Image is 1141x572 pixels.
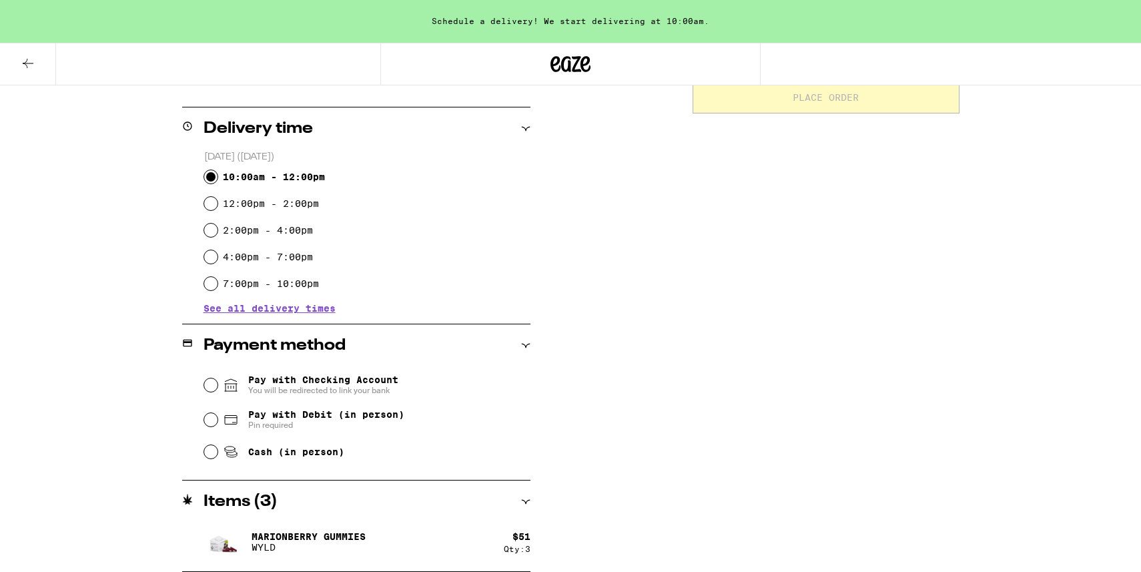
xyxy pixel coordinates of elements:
p: We'll contact you at when we arrive [204,89,530,100]
img: WYLD - Marionberry Gummies [204,523,241,561]
label: 10:00am - 12:00pm [223,172,325,182]
button: See all delivery times [204,304,336,313]
span: Pay with Checking Account [248,374,398,396]
span: You will be redirected to link your bank [248,385,398,396]
label: 7:00pm - 10:00pm [223,278,319,289]
label: 2:00pm - 4:00pm [223,225,313,236]
p: Marionberry Gummies [252,531,366,542]
span: Place Order [793,93,859,102]
h2: Payment method [204,338,346,354]
p: [DATE] ([DATE]) [204,151,530,164]
label: 12:00pm - 2:00pm [223,198,319,209]
p: WYLD [252,542,366,553]
span: Pay with Debit (in person) [248,409,404,420]
h2: Items ( 3 ) [204,494,278,510]
span: Pin required [248,420,404,431]
button: Place Order [693,81,960,113]
div: Qty: 3 [504,545,530,553]
h2: Delivery time [204,121,313,137]
div: $ 51 [512,531,530,542]
span: Cash (in person) [248,447,344,457]
label: 4:00pm - 7:00pm [223,252,313,262]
